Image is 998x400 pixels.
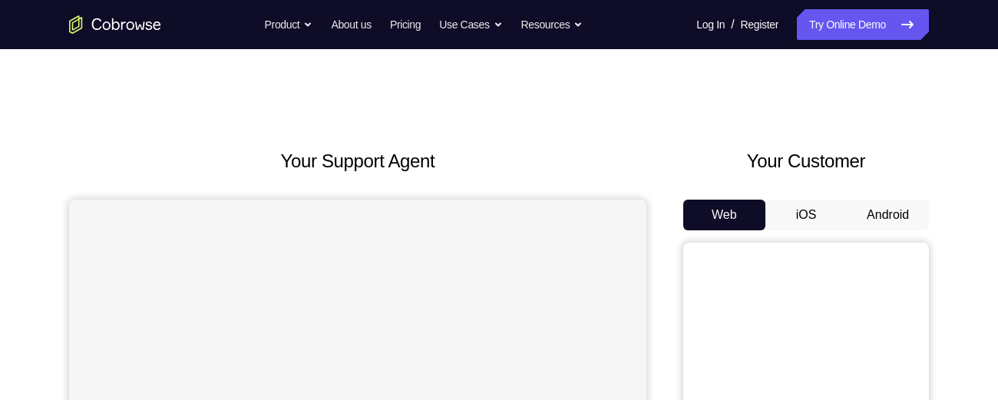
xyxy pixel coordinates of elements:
a: Try Online Demo [797,9,929,40]
button: Android [847,200,929,230]
a: Go to the home page [69,15,161,34]
h2: Your Customer [683,147,929,175]
a: Register [741,9,778,40]
button: iOS [765,200,848,230]
a: About us [331,9,371,40]
h2: Your Support Agent [69,147,646,175]
span: / [731,15,734,34]
button: Use Cases [439,9,502,40]
a: Log In [696,9,725,40]
button: Web [683,200,765,230]
a: Pricing [390,9,421,40]
button: Resources [521,9,583,40]
button: Product [265,9,313,40]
